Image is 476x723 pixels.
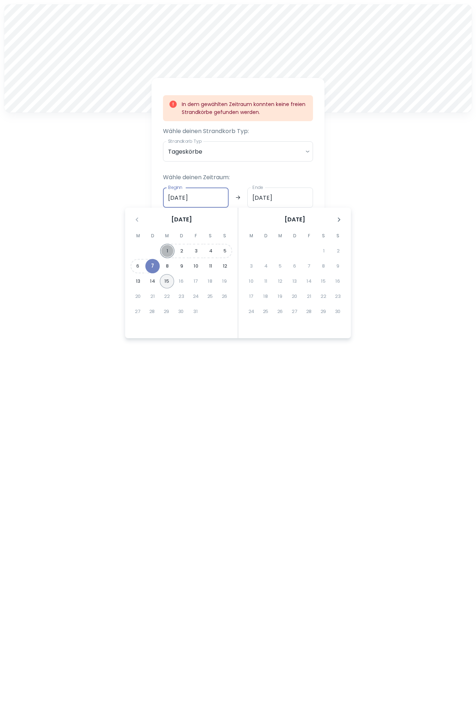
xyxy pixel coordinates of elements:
[131,259,145,273] button: 6
[218,244,232,258] button: 5
[303,229,316,243] span: Freitag
[245,229,258,243] span: Montag
[331,229,344,243] span: Sonntag
[288,229,301,243] span: Donnerstag
[160,229,173,243] span: Mittwoch
[175,244,189,258] button: 2
[333,213,345,226] button: Nächster Monat
[274,229,287,243] span: Mittwoch
[218,229,231,243] span: Sonntag
[203,259,218,273] button: 11
[163,188,229,208] input: dd.mm.yyyy
[131,274,145,288] button: 13
[182,97,307,119] div: In dem gewählten Zeitraum konnten keine freien Strandkörbe gefunden werden.
[259,229,272,243] span: Dienstag
[163,127,313,136] p: Wähle deinen Strandkorb Typ:
[132,229,145,243] span: Montag
[175,229,188,243] span: Donnerstag
[189,229,202,243] span: Freitag
[218,259,232,273] button: 12
[160,244,175,258] button: 1
[204,229,217,243] span: Samstag
[317,229,330,243] span: Samstag
[168,138,202,144] label: Strandkorb Typ
[203,244,218,258] button: 4
[252,184,263,190] label: Ende
[163,141,313,162] div: Tageskörbe
[145,274,160,288] button: 14
[189,244,203,258] button: 3
[171,215,192,224] span: [DATE]
[189,259,203,273] button: 10
[160,259,175,273] button: 8
[160,274,174,288] button: 15
[145,259,160,273] button: 7
[175,259,189,273] button: 9
[168,184,182,190] label: Beginn
[146,229,159,243] span: Dienstag
[285,215,305,224] span: [DATE]
[163,173,313,182] p: Wähle deinen Zeitraum:
[247,188,313,208] input: dd.mm.yyyy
